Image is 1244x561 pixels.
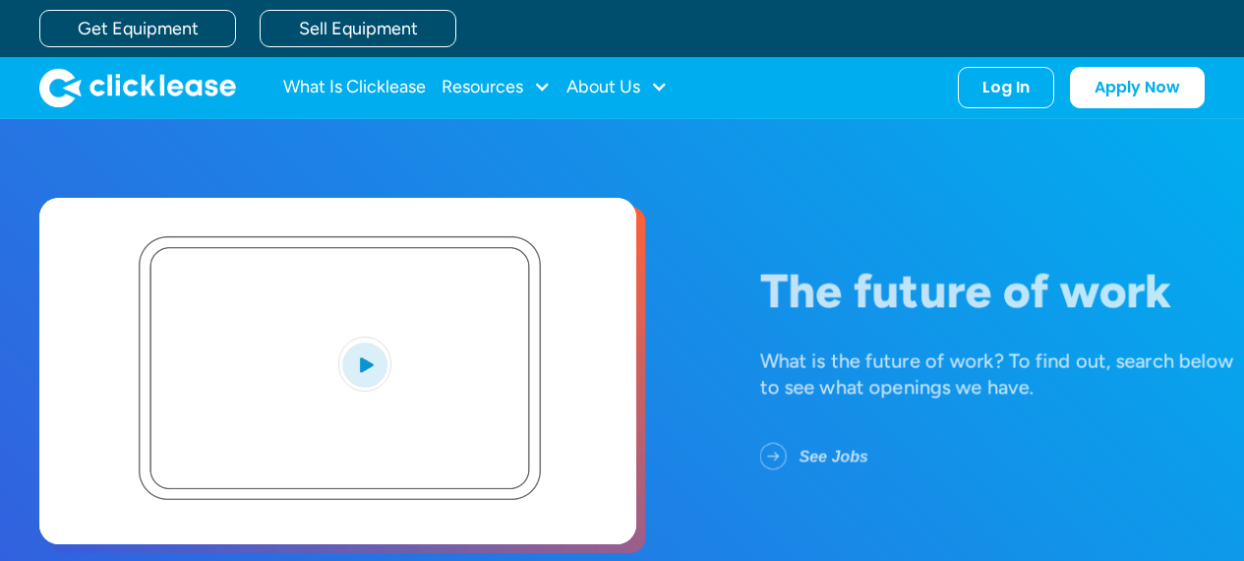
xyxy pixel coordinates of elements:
[39,10,236,47] a: Get Equipment
[283,68,426,107] a: What Is Clicklease
[982,78,1030,97] div: Log In
[1070,67,1205,108] a: Apply Now
[760,431,900,482] a: See Jobs
[39,198,636,544] a: open lightbox
[338,337,391,392] img: Blue play button logo on a light blue circular background
[442,68,551,107] div: Resources
[566,68,668,107] div: About Us
[39,68,236,107] a: home
[260,10,456,47] a: Sell Equipment
[39,68,236,107] img: Clicklease logo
